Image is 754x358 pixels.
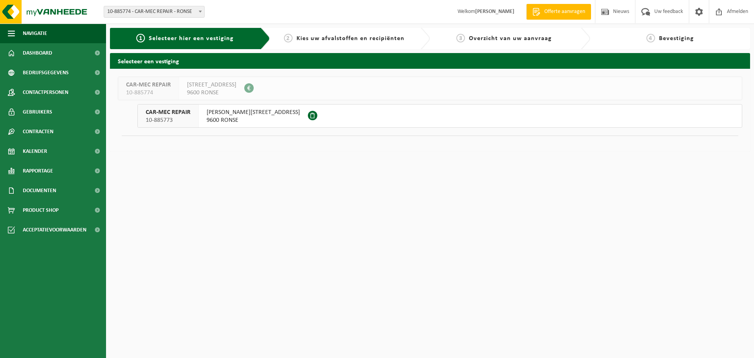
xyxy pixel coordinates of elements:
[187,89,236,97] span: 9600 RONSE
[23,43,52,63] span: Dashboard
[542,8,587,16] span: Offerte aanvragen
[126,81,171,89] span: CAR-MEC REPAIR
[456,34,465,42] span: 3
[146,108,190,116] span: CAR-MEC REPAIR
[23,161,53,181] span: Rapportage
[104,6,204,17] span: 10-885774 - CAR-MEC REPAIR - RONSE
[126,89,171,97] span: 10-885774
[284,34,293,42] span: 2
[23,83,68,102] span: Contactpersonen
[110,53,750,68] h2: Selecteer een vestiging
[23,141,47,161] span: Kalender
[207,116,300,124] span: 9600 RONSE
[23,220,86,240] span: Acceptatievoorwaarden
[137,104,742,128] button: CAR-MEC REPAIR 10-885773 [PERSON_NAME][STREET_ADDRESS]9600 RONSE
[659,35,694,42] span: Bevestiging
[23,63,69,83] span: Bedrijfsgegevens
[104,6,205,18] span: 10-885774 - CAR-MEC REPAIR - RONSE
[526,4,591,20] a: Offerte aanvragen
[23,122,53,141] span: Contracten
[469,35,552,42] span: Overzicht van uw aanvraag
[23,200,59,220] span: Product Shop
[149,35,234,42] span: Selecteer hier een vestiging
[207,108,300,116] span: [PERSON_NAME][STREET_ADDRESS]
[23,24,47,43] span: Navigatie
[136,34,145,42] span: 1
[296,35,404,42] span: Kies uw afvalstoffen en recipiënten
[23,102,52,122] span: Gebruikers
[187,81,236,89] span: [STREET_ADDRESS]
[146,116,190,124] span: 10-885773
[23,181,56,200] span: Documenten
[646,34,655,42] span: 4
[475,9,514,15] strong: [PERSON_NAME]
